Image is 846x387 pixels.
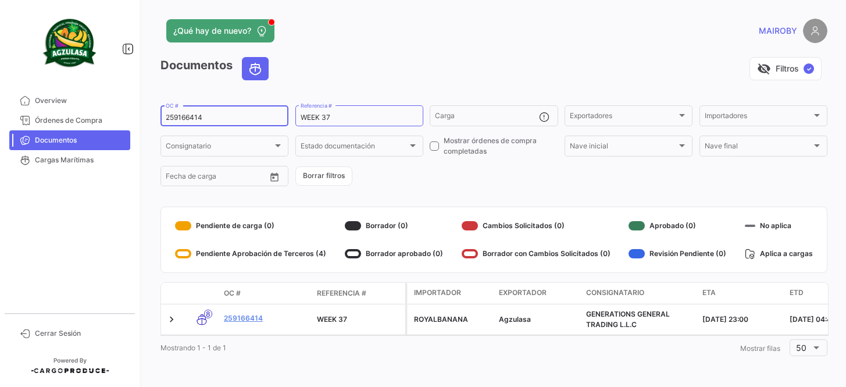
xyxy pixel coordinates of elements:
div: Pendiente de carga (0) [175,216,326,235]
div: Borrador (0) [345,216,443,235]
button: ¿Qué hay de nuevo? [166,19,274,42]
span: Mostrar órdenes de compra completadas [444,136,558,157]
span: MAIROBY [759,25,797,37]
span: Órdenes de Compra [35,115,126,126]
span: 50 [796,343,806,353]
span: Importador [414,287,461,298]
a: Órdenes de Compra [9,111,130,130]
div: Pendiente Aprobación de Terceros (4) [175,244,326,263]
span: Mostrando 1 - 1 de 1 [160,343,226,352]
div: Revisión Pendiente (0) [629,244,726,263]
button: Borrar filtros [295,166,352,186]
button: Open calendar [266,168,283,186]
span: Exportadores [570,113,677,122]
datatable-header-cell: Referencia # [312,283,405,303]
img: placeholder-user.png [803,19,827,43]
img: agzulasa-logo.png [41,14,99,72]
span: ETA [702,287,716,298]
datatable-header-cell: OC # [219,283,312,303]
input: Desde [166,174,187,182]
span: OC # [224,288,241,299]
datatable-header-cell: Modo de Transporte [184,289,219,298]
div: ROYALBANANA [414,314,490,325]
span: Cerrar Sesión [35,328,126,339]
datatable-header-cell: Exportador [494,283,581,304]
a: Overview [9,91,130,111]
div: Borrador aprobado (0) [345,244,443,263]
datatable-header-cell: Importador [407,283,494,304]
span: Nave final [705,144,812,152]
span: Nave inicial [570,144,677,152]
span: GENERATIONS GENERAL TRADING L.L.C [586,310,670,329]
div: Borrador con Cambios Solicitados (0) [462,244,611,263]
span: Consignatario [166,144,273,152]
a: Documentos [9,130,130,150]
span: Estado documentación [301,144,408,152]
div: WEEK 37 [317,314,401,325]
span: Cargas Marítimas [35,155,126,165]
span: Referencia # [317,288,366,299]
span: Overview [35,95,126,106]
a: 259166414 [224,313,308,324]
h3: Documentos [160,57,272,80]
span: Exportador [499,287,547,298]
div: No aplica [745,216,813,235]
datatable-header-cell: Consignatario [581,283,698,304]
span: Importadores [705,113,812,122]
a: Cargas Marítimas [9,150,130,170]
div: Aplica a cargas [745,244,813,263]
button: Ocean [242,58,268,80]
div: [DATE] 23:00 [702,314,780,325]
button: visibility_offFiltros✓ [749,57,822,80]
span: ✓ [804,63,814,74]
datatable-header-cell: ETA [698,283,785,304]
span: ¿Qué hay de nuevo? [173,25,251,37]
div: Cambios Solicitados (0) [462,216,611,235]
span: 8 [204,310,212,318]
input: Hasta [195,174,242,182]
a: Expand/Collapse Row [166,314,177,325]
iframe: Intercom live chat [806,347,834,375]
span: ETD [790,287,804,298]
div: Aprobado (0) [629,216,726,235]
span: Mostrar filas [740,344,780,353]
span: visibility_off [757,62,771,76]
span: Documentos [35,135,126,145]
span: Consignatario [586,287,644,298]
div: Agzulasa [499,314,577,325]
